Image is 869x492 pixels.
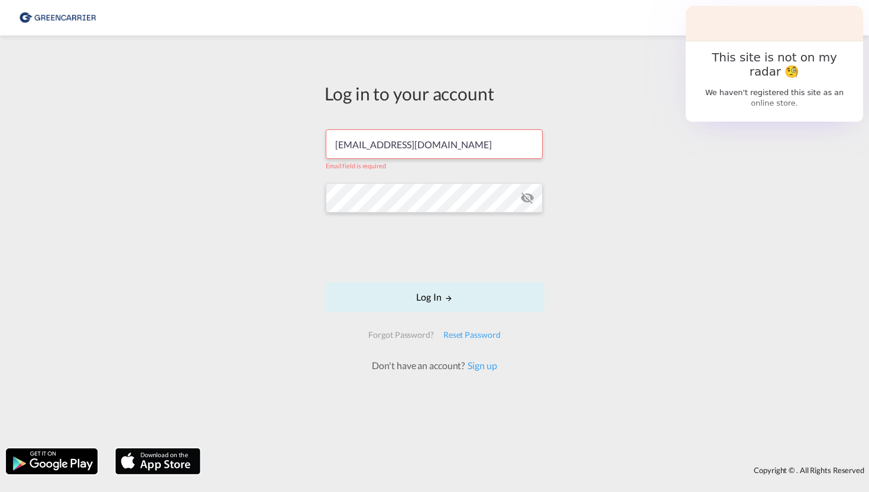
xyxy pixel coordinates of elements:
img: 8cf206808afe11efa76fcd1e3d746489.png [18,5,98,31]
img: google.png [5,447,99,475]
a: Sign up [465,360,497,371]
input: Enter email/phone number [326,129,543,159]
div: Reset Password [439,324,505,346]
div: Forgot Password? [364,324,438,346]
iframe: reCAPTCHA [345,224,524,271]
p: We haven't registered this site as an online store. [699,87,851,109]
h2: This site is not on my radar 🧐 [699,50,851,79]
img: apple.png [114,447,202,475]
div: Copyright © . All Rights Reserved [206,460,869,480]
div: Don't have an account? [359,359,510,372]
md-icon: icon-eye-off [520,191,534,205]
button: LOGIN [325,282,544,312]
div: Log in to your account [325,81,544,106]
span: Email field is required [326,162,386,170]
